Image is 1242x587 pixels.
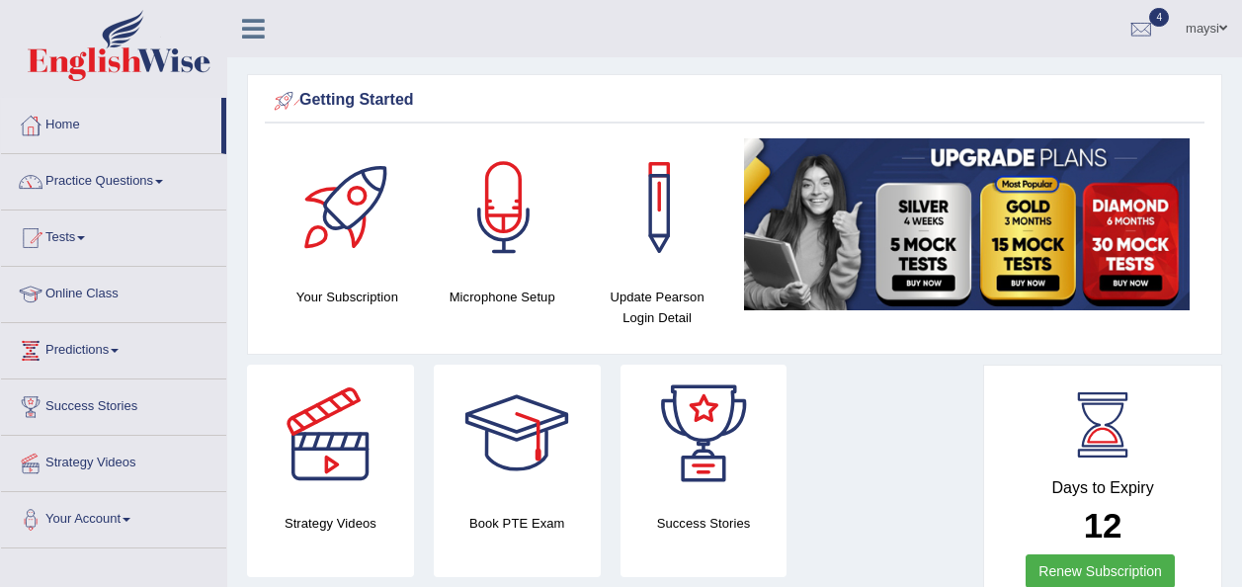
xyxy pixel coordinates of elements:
[1006,479,1200,497] h4: Days to Expiry
[434,513,601,534] h4: Book PTE Exam
[1,98,221,147] a: Home
[270,86,1200,116] div: Getting Started
[1,379,226,429] a: Success Stories
[1,492,226,542] a: Your Account
[744,138,1190,310] img: small5.jpg
[280,287,415,307] h4: Your Subscription
[1,323,226,373] a: Predictions
[1,436,226,485] a: Strategy Videos
[1084,506,1122,545] b: 12
[1,210,226,260] a: Tests
[247,513,414,534] h4: Strategy Videos
[621,513,787,534] h4: Success Stories
[1149,8,1169,27] span: 4
[1,267,226,316] a: Online Class
[1,154,226,204] a: Practice Questions
[590,287,725,328] h4: Update Pearson Login Detail
[435,287,570,307] h4: Microphone Setup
